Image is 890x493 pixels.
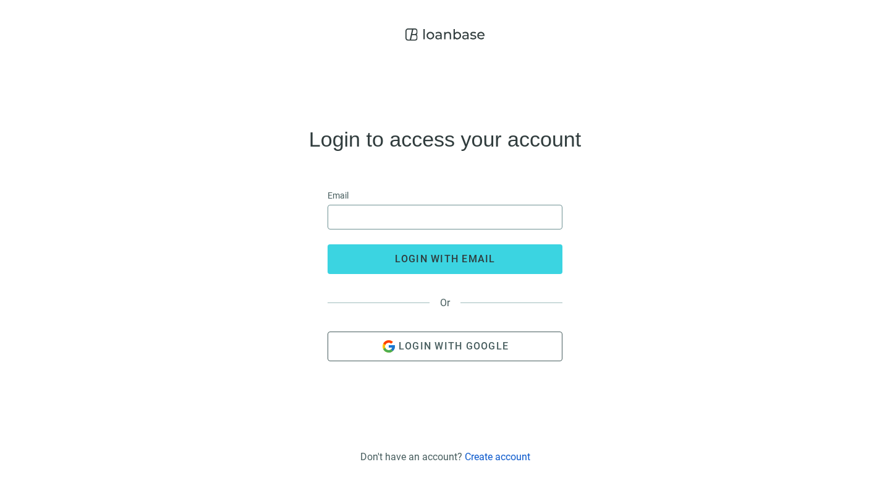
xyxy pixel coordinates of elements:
[328,189,349,202] span: Email
[395,253,496,265] span: login with email
[399,340,509,352] span: Login with Google
[360,451,530,463] div: Don't have an account?
[309,129,581,149] h4: Login to access your account
[465,451,530,463] a: Create account
[328,332,562,361] button: Login with Google
[328,244,562,274] button: login with email
[430,297,460,309] span: Or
